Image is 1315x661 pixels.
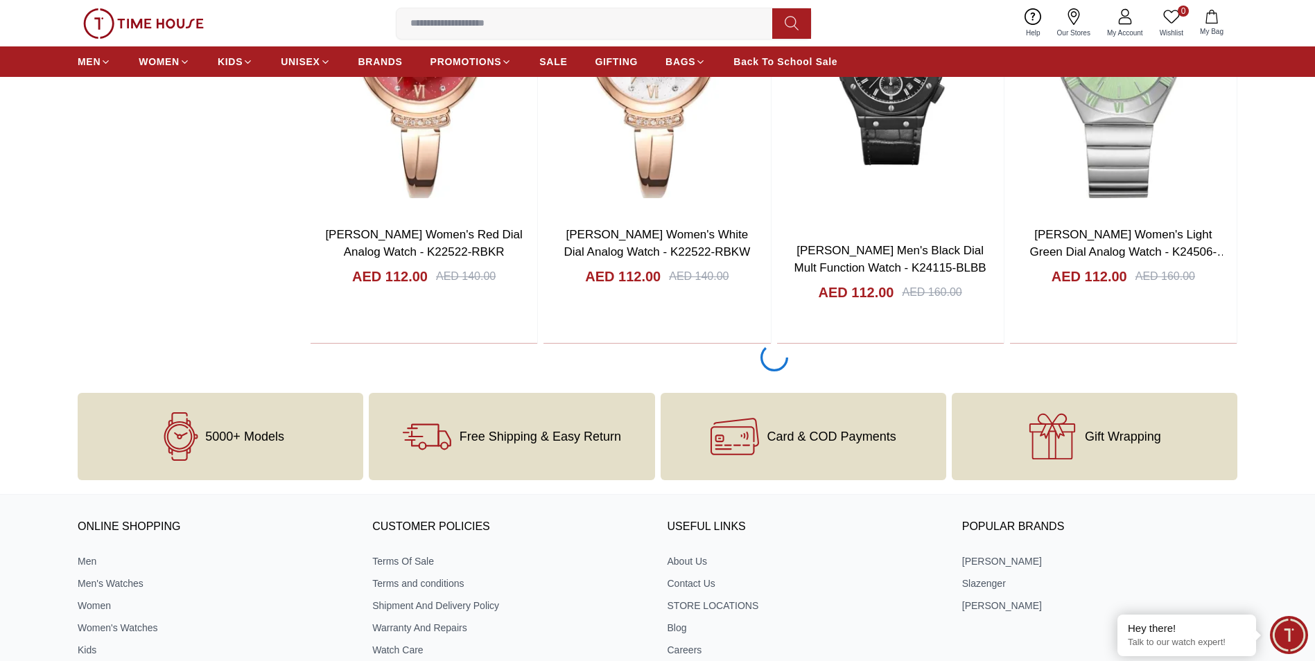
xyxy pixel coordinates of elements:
[1049,6,1099,41] a: Our Stores
[539,49,567,74] a: SALE
[665,49,706,74] a: BAGS
[962,599,1237,612] a: [PERSON_NAME]
[218,55,243,69] span: KIDS
[962,554,1237,568] a: [PERSON_NAME]
[1085,430,1161,443] span: Gift Wrapping
[1270,616,1308,654] div: Chat Widget
[665,55,695,69] span: BAGS
[358,55,403,69] span: BRANDS
[139,49,190,74] a: WOMEN
[585,267,661,286] h4: AED 112.00
[358,49,403,74] a: BRANDS
[962,517,1237,538] h3: Popular Brands
[1020,28,1046,38] span: Help
[78,517,353,538] h3: ONLINE SHOPPING
[595,55,638,69] span: GIFTING
[372,643,647,657] a: Watch Care
[372,621,647,635] a: Warranty And Repairs
[78,643,353,657] a: Kids
[1135,268,1195,285] div: AED 160.00
[205,430,284,443] span: 5000+ Models
[539,55,567,69] span: SALE
[1030,228,1229,276] a: [PERSON_NAME] Women's Light Green Dial Analog Watch - K24506-SBSH
[1128,637,1246,649] p: Talk to our watch expert!
[78,49,111,74] a: MEN
[78,55,101,69] span: MEN
[1052,28,1096,38] span: Our Stores
[78,599,353,612] a: Women
[962,576,1237,590] a: Slazenger
[819,283,894,302] h4: AED 112.00
[281,55,320,69] span: UNISEX
[430,49,512,74] a: PROMOTIONS
[218,49,253,74] a: KIDS
[668,554,943,568] a: About Us
[372,599,647,612] a: Shipment And Delivery Policy
[669,268,729,285] div: AED 140.00
[733,55,837,69] span: Back To School Sale
[668,643,943,657] a: Careers
[372,554,647,568] a: Terms Of Sale
[1018,6,1049,41] a: Help
[325,228,522,259] a: [PERSON_NAME] Women's Red Dial Analog Watch - K22522-RBKR
[1192,7,1232,39] button: My Bag
[595,49,638,74] a: GIFTING
[430,55,502,69] span: PROMOTIONS
[1178,6,1189,17] span: 0
[78,576,353,590] a: Men's Watches
[78,554,353,568] a: Men
[460,430,621,443] span: Free Shipping & Easy Return
[1052,267,1127,286] h4: AED 112.00
[668,517,943,538] h3: USEFUL LINKS
[436,268,496,285] div: AED 140.00
[1128,622,1246,635] div: Hey there!
[564,228,751,259] a: [PERSON_NAME] Women's White Dial Analog Watch - K22522-RBKW
[1151,6,1192,41] a: 0Wishlist
[1154,28,1189,38] span: Wishlist
[733,49,837,74] a: Back To School Sale
[372,576,647,590] a: Terms and conditions
[372,517,647,538] h3: CUSTOMER POLICIES
[794,244,986,275] a: [PERSON_NAME] Men's Black Dial Mult Function Watch - K24115-BLBB
[668,599,943,612] a: STORE LOCATIONS
[1101,28,1149,38] span: My Account
[668,621,943,635] a: Blog
[1194,26,1229,37] span: My Bag
[668,576,943,590] a: Contact Us
[281,49,330,74] a: UNISEX
[902,284,961,301] div: AED 160.00
[767,430,896,443] span: Card & COD Payments
[78,621,353,635] a: Women's Watches
[139,55,180,69] span: WOMEN
[352,267,428,286] h4: AED 112.00
[83,8,204,39] img: ...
